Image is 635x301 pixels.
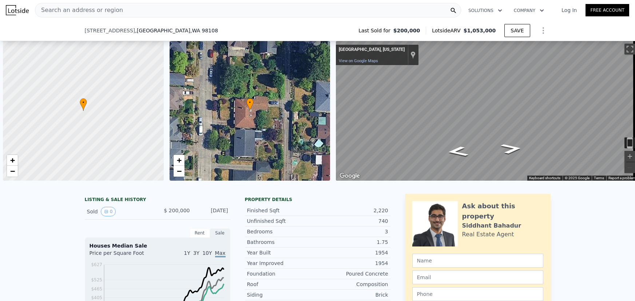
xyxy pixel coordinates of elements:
[338,171,362,181] img: Google
[176,156,181,165] span: +
[10,166,15,176] span: −
[410,51,416,59] a: Show location on map
[91,277,102,282] tspan: $525
[215,250,226,257] span: Max
[508,4,550,17] button: Company
[184,250,190,256] span: 1Y
[174,166,184,177] a: Zoom out
[91,286,102,292] tspan: $465
[101,207,116,216] button: View historical data
[318,270,388,277] div: Poured Concrete
[565,176,590,180] span: © 2025 Google
[90,249,158,261] div: Price per Square Foot
[246,99,254,106] span: •
[462,221,521,230] div: Siddhant Bahadur
[174,155,184,166] a: Zoom in
[492,141,531,156] path: Go North
[318,228,388,235] div: 3
[247,270,318,277] div: Foundation
[318,260,388,267] div: 1954
[586,4,629,16] a: Free Account
[463,4,508,17] button: Solutions
[196,207,228,216] div: [DATE]
[246,98,254,111] div: •
[318,217,388,225] div: 740
[504,24,530,37] button: SAVE
[318,291,388,298] div: Brick
[536,23,551,38] button: Show Options
[247,291,318,298] div: Siding
[7,166,18,177] a: Zoom out
[464,28,496,33] span: $1,053,000
[87,207,152,216] div: Sold
[164,208,190,213] span: $ 200,000
[247,217,318,225] div: Unfinished Sqft
[438,144,477,159] path: Go South
[202,250,212,256] span: 10Y
[10,156,15,165] span: +
[90,242,226,249] div: Houses Median Sale
[210,228,230,238] div: Sale
[412,270,543,284] input: Email
[247,228,318,235] div: Bedrooms
[247,249,318,256] div: Year Built
[393,27,420,34] span: $200,000
[6,5,29,15] img: Lotside
[594,176,604,180] a: Terms
[247,281,318,288] div: Roof
[91,295,102,300] tspan: $405
[318,281,388,288] div: Composition
[80,99,87,106] span: •
[85,197,230,204] div: LISTING & SALE HISTORY
[135,27,218,34] span: , [GEOGRAPHIC_DATA]
[318,207,388,214] div: 2,220
[247,238,318,246] div: Bathrooms
[193,250,199,256] span: 3Y
[91,262,102,267] tspan: $627
[412,287,543,301] input: Phone
[432,27,463,34] span: Lotside ARV
[339,59,378,63] a: View on Google Maps
[85,27,135,34] span: [STREET_ADDRESS]
[176,166,181,176] span: −
[190,28,218,33] span: , WA 98108
[190,228,210,238] div: Rent
[339,47,405,53] div: [GEOGRAPHIC_DATA], [US_STATE]
[80,98,87,111] div: •
[462,230,514,239] div: Real Estate Agent
[358,27,393,34] span: Last Sold for
[462,201,543,221] div: Ask about this property
[318,238,388,246] div: 1.75
[7,155,18,166] a: Zoom in
[247,207,318,214] div: Finished Sqft
[318,249,388,256] div: 1954
[245,197,390,202] div: Property details
[247,260,318,267] div: Year Improved
[553,7,586,14] a: Log In
[412,254,543,268] input: Name
[35,6,123,15] span: Search an address or region
[529,176,560,181] button: Keyboard shortcuts
[338,171,362,181] a: Open this area in Google Maps (opens a new window)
